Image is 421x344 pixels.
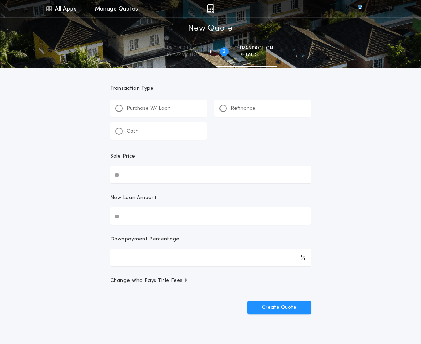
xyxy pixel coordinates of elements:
span: information [167,52,201,58]
p: Refinance [231,105,255,112]
p: Downpayment Percentage [110,236,180,243]
h2: 2 [223,49,225,54]
input: Sale Price [110,166,311,183]
p: Cash [127,128,139,135]
span: Transaction [239,45,273,51]
button: Change Who Pays Title Fees [110,277,311,284]
span: details [239,52,273,58]
h1: New Quote [188,23,233,35]
span: Change Who Pays Title Fees [110,277,188,284]
input: New Loan Amount [110,207,311,225]
img: img [207,4,214,13]
input: Downpayment Percentage [110,249,311,266]
p: Purchase W/ Loan [127,105,171,112]
p: Sale Price [110,153,135,160]
p: New Loan Amount [110,194,157,202]
span: Property [167,45,201,51]
p: Transaction Type [110,85,311,92]
img: vs-icon [345,5,375,12]
button: Create Quote [247,301,311,314]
